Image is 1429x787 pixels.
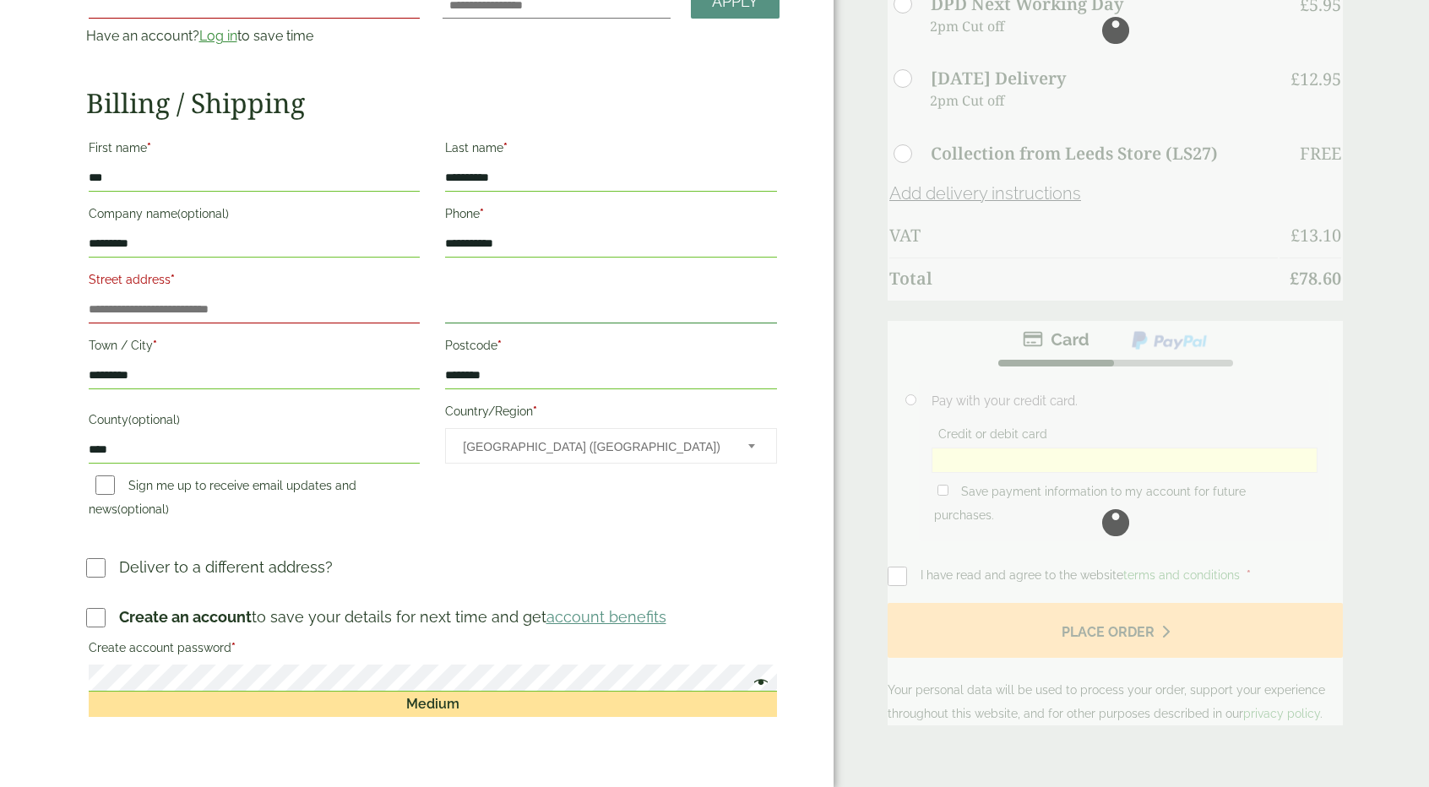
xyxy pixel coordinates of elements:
abbr: required [533,404,537,418]
label: Town / City [89,334,421,362]
abbr: required [231,641,236,654]
label: Sign me up to receive email updates and news [89,479,356,521]
span: (optional) [128,413,180,426]
a: account benefits [546,608,666,626]
abbr: required [171,273,175,286]
abbr: required [497,339,502,352]
abbr: required [153,339,157,352]
label: Company name [89,202,421,231]
label: Postcode [445,334,777,362]
abbr: required [480,207,484,220]
p: to save your details for next time and get [119,605,666,628]
span: (optional) [117,502,169,516]
label: County [89,408,421,437]
input: Sign me up to receive email updates and news(optional) [95,475,115,495]
label: Last name [445,136,777,165]
span: Country/Region [445,428,777,464]
label: Create account password [89,636,777,665]
p: Deliver to a different address? [119,556,333,578]
label: First name [89,136,421,165]
abbr: required [503,141,508,155]
a: Log in [199,28,237,44]
p: Have an account? to save time [86,26,423,46]
label: Country/Region [445,399,777,428]
strong: Create an account [119,608,252,626]
div: Medium [89,692,777,717]
span: United Kingdom (UK) [463,429,725,464]
label: Street address [89,268,421,296]
abbr: required [147,141,151,155]
h2: Billing / Shipping [86,87,780,119]
label: Phone [445,202,777,231]
span: (optional) [177,207,229,220]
